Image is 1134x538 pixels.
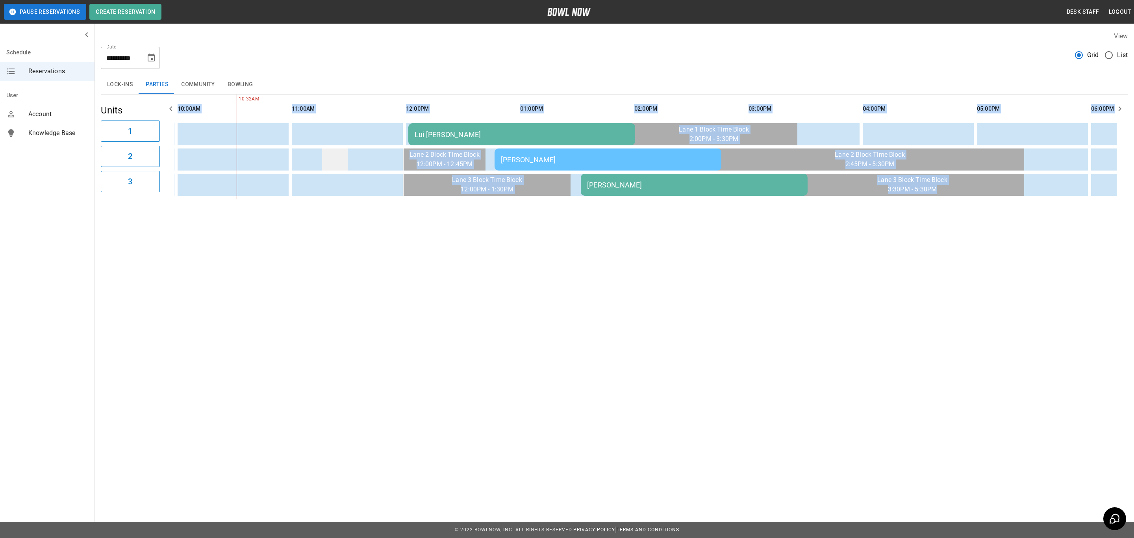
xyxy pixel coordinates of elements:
a: Privacy Policy [573,527,615,532]
span: Reservations [28,67,88,76]
div: Lui [PERSON_NAME] [415,130,629,139]
div: inventory tabs [101,75,1128,94]
button: Bowling [221,75,259,94]
button: Create Reservation [89,4,161,20]
th: 11:00AM [292,98,403,120]
div: [PERSON_NAME] [501,156,715,164]
button: 1 [101,121,160,142]
span: © 2022 BowlNow, Inc. All Rights Reserved. [455,527,573,532]
button: Lock-ins [101,75,139,94]
label: View [1114,32,1128,40]
a: Terms and Conditions [617,527,679,532]
button: Pause Reservations [4,4,86,20]
img: logo [547,8,591,16]
h6: 2 [128,150,132,163]
div: [PERSON_NAME] [587,181,801,189]
span: Grid [1087,50,1099,60]
span: Knowledge Base [28,128,88,138]
th: 12:00PM [406,98,517,120]
h6: 1 [128,125,132,137]
span: 10:32AM [237,95,239,103]
button: Desk Staff [1064,5,1102,19]
h5: Units [101,104,160,117]
button: Community [175,75,221,94]
th: 10:00AM [178,98,289,120]
button: Choose date, selected date is Oct 5, 2025 [143,50,159,66]
button: Logout [1106,5,1134,19]
button: Parties [139,75,175,94]
span: List [1117,50,1128,60]
h6: 3 [128,175,132,188]
span: Account [28,109,88,119]
button: 3 [101,171,160,192]
button: 2 [101,146,160,167]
